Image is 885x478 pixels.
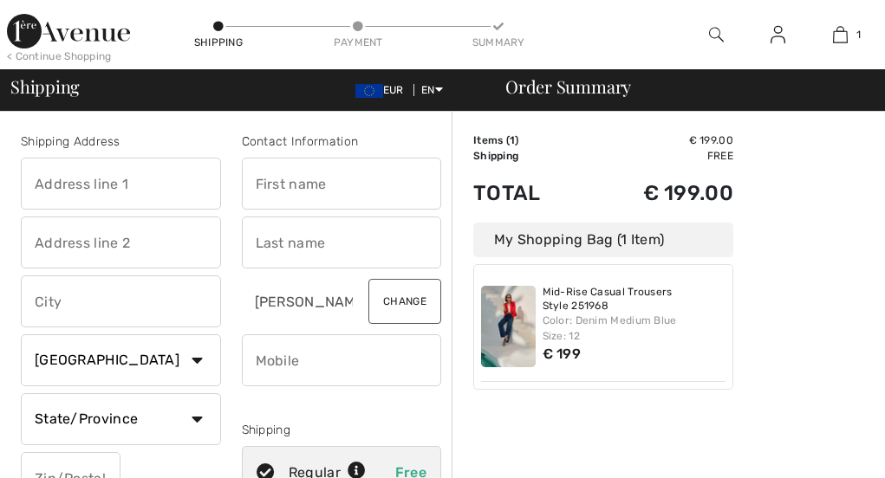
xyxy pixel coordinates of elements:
[856,27,861,42] span: 1
[21,275,221,327] input: City
[584,132,733,148] td: € 199.00
[21,132,221,151] div: Shipping Address
[242,275,355,327] input: E-mail
[481,286,536,367] img: Mid-Rise Casual Trousers Style 251968
[757,24,799,46] a: Sign In
[21,158,221,210] input: Address line 1
[473,132,584,148] td: Items ( )
[242,334,442,386] input: Mobile
[543,313,726,344] div: Color: Denim Medium Blue Size: 12
[10,78,80,95] span: Shipping
[242,132,442,151] div: Contact Information
[810,24,870,45] a: 1
[833,24,848,45] img: My Bag
[242,421,442,439] div: Shipping
[473,223,733,257] div: My Shopping Bag (1 Item)
[421,84,443,96] span: EN
[584,148,733,164] td: Free
[21,216,221,268] input: Address line 2
[472,35,524,50] div: Summary
[485,78,875,95] div: Order Summary
[192,35,244,50] div: Shipping
[368,279,441,324] button: Change
[584,164,733,223] td: € 199.00
[543,286,726,313] a: Mid-Rise Casual Trousers Style 251968
[543,346,582,362] span: € 199
[332,35,384,50] div: Payment
[7,14,130,48] img: 1ère Avenue
[355,84,383,98] img: Euro
[473,164,584,223] td: Total
[242,216,442,268] input: Last name
[709,24,724,45] img: search the website
[771,24,785,45] img: My Info
[355,84,411,96] span: EUR
[510,134,515,146] span: 1
[473,148,584,164] td: Shipping
[242,158,442,210] input: First name
[7,48,112,64] div: < Continue Shopping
